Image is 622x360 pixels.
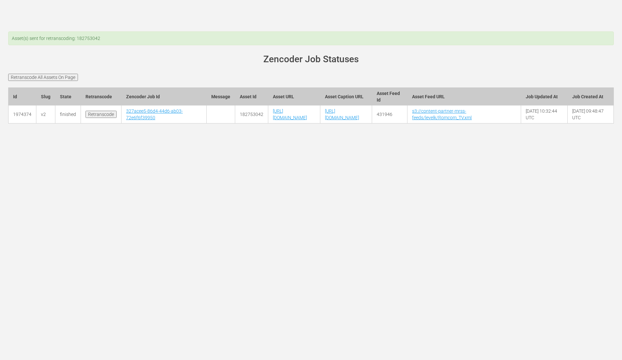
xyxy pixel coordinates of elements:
th: Asset Feed Id [372,87,407,105]
th: State [55,87,81,105]
th: Id [9,87,36,105]
th: Asset URL [268,87,320,105]
td: v2 [36,105,55,123]
a: 327acee5-86d4-44d6-ab03-72e6f6f39950 [126,108,183,120]
th: Zencoder Job Id [122,87,207,105]
div: Asset(s) sent for retranscoding: 182753042 [8,31,614,45]
th: Slug [36,87,55,105]
input: Retranscode [85,111,117,118]
input: Retranscode All Assets On Page [8,74,78,81]
td: [DATE] 10:32:44 UTC [521,105,567,123]
th: Job Created At [567,87,613,105]
a: [URL][DOMAIN_NAME] [273,108,307,120]
td: [DATE] 09:48:47 UTC [567,105,613,123]
a: [URL][DOMAIN_NAME] [325,108,359,120]
th: Job Updated At [521,87,567,105]
h1: Zencoder Job Statuses [17,54,605,65]
td: finished [55,105,81,123]
td: 431946 [372,105,407,123]
th: Message [207,87,235,105]
th: Retranscode [81,87,122,105]
th: Asset Id [235,87,268,105]
a: s3://content-partner-mrss-feeds/levelk/Romcom_TV.xml [412,108,472,120]
td: 182753042 [235,105,268,123]
th: Asset Feed URL [407,87,521,105]
th: Asset Caption URL [320,87,372,105]
td: 1974374 [9,105,36,123]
